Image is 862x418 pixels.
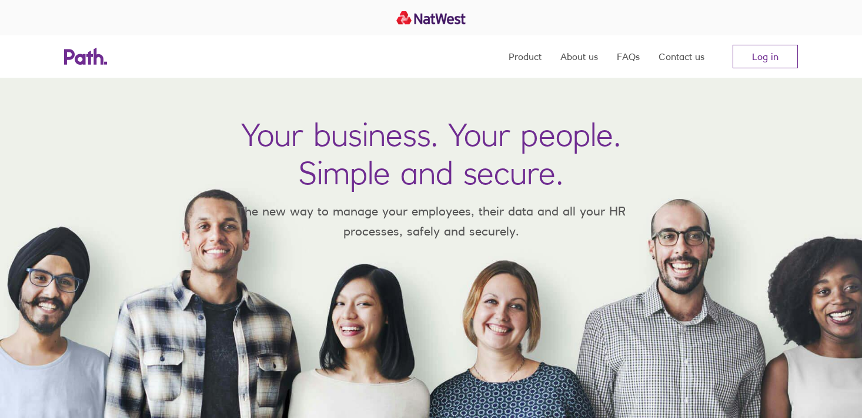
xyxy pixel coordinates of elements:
[659,35,704,78] a: Contact us
[560,35,598,78] a: About us
[617,35,640,78] a: FAQs
[509,35,542,78] a: Product
[241,115,621,192] h1: Your business. Your people. Simple and secure.
[733,45,798,68] a: Log in
[219,201,643,241] p: The new way to manage your employees, their data and all your HR processes, safely and securely.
